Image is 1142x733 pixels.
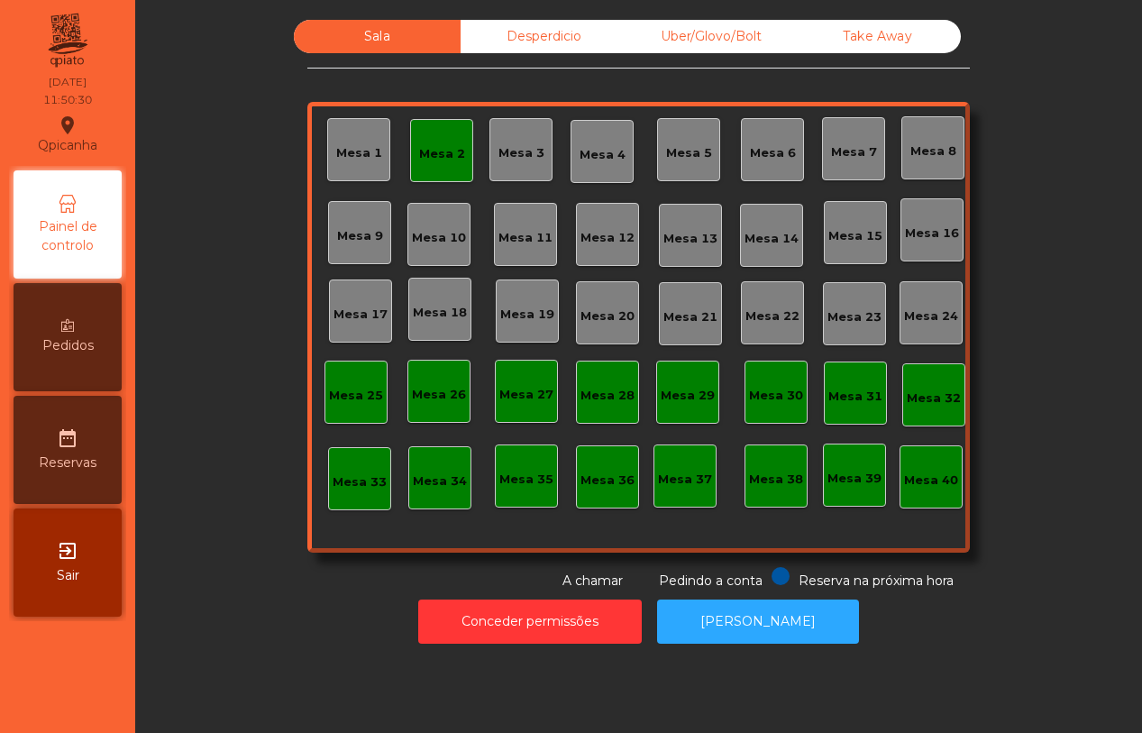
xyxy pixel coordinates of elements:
[749,471,803,489] div: Mesa 38
[498,229,553,247] div: Mesa 11
[749,387,803,405] div: Mesa 30
[419,145,465,163] div: Mesa 2
[831,143,877,161] div: Mesa 7
[907,389,961,408] div: Mesa 32
[580,307,635,325] div: Mesa 20
[666,144,712,162] div: Mesa 5
[49,74,87,90] div: [DATE]
[329,387,383,405] div: Mesa 25
[828,388,882,406] div: Mesa 31
[663,230,717,248] div: Mesa 13
[413,472,467,490] div: Mesa 34
[580,387,635,405] div: Mesa 28
[39,454,96,472] span: Reservas
[827,470,882,488] div: Mesa 39
[745,230,799,248] div: Mesa 14
[904,472,958,490] div: Mesa 40
[418,600,642,644] button: Conceder permissões
[413,304,467,322] div: Mesa 18
[38,112,97,157] div: Qpicanha
[827,308,882,326] div: Mesa 23
[498,144,544,162] div: Mesa 3
[337,227,383,245] div: Mesa 9
[412,229,466,247] div: Mesa 10
[904,307,958,325] div: Mesa 24
[499,471,553,489] div: Mesa 35
[658,471,712,489] div: Mesa 37
[333,473,387,491] div: Mesa 33
[57,115,78,136] i: location_on
[57,540,78,562] i: exit_to_app
[910,142,956,160] div: Mesa 8
[905,224,959,243] div: Mesa 16
[627,20,794,53] div: Uber/Glovo/Bolt
[828,227,882,245] div: Mesa 15
[794,20,961,53] div: Take Away
[336,144,382,162] div: Mesa 1
[562,573,623,589] span: A chamar
[18,217,117,255] span: Painel de controlo
[799,573,954,589] span: Reserva na próxima hora
[663,308,717,326] div: Mesa 21
[500,306,554,324] div: Mesa 19
[580,229,635,247] div: Mesa 12
[580,472,635,490] div: Mesa 36
[661,387,715,405] div: Mesa 29
[45,9,89,72] img: qpiato
[412,386,466,404] div: Mesa 26
[499,386,553,404] div: Mesa 27
[333,306,388,324] div: Mesa 17
[461,20,627,53] div: Desperdicio
[580,146,626,164] div: Mesa 4
[57,566,79,585] span: Sair
[750,144,796,162] div: Mesa 6
[42,336,94,355] span: Pedidos
[43,92,92,108] div: 11:50:30
[57,427,78,449] i: date_range
[745,307,799,325] div: Mesa 22
[657,600,859,644] button: [PERSON_NAME]
[294,20,461,53] div: Sala
[659,573,763,589] span: Pedindo a conta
